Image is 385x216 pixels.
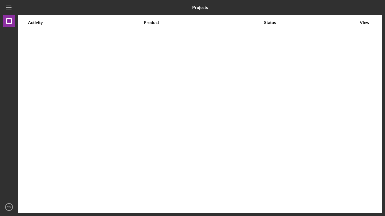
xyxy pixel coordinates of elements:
[3,201,15,213] button: RM
[192,5,208,10] b: Projects
[28,20,143,25] div: Activity
[7,205,11,209] text: RM
[357,20,372,25] div: View
[144,20,263,25] div: Product
[264,20,356,25] div: Status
